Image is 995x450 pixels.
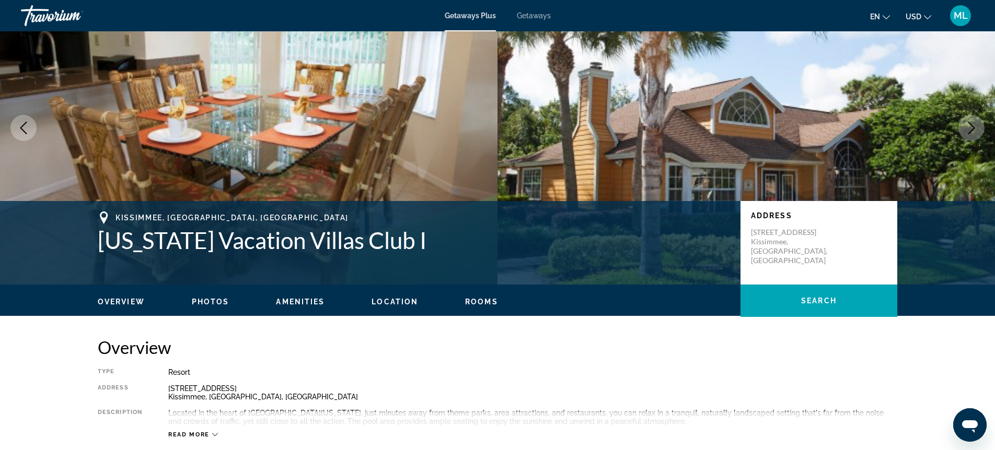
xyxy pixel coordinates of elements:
[10,115,37,141] button: Previous image
[445,11,496,20] a: Getaways Plus
[168,368,897,376] div: Resort
[168,431,210,438] span: Read more
[870,9,890,24] button: Change language
[372,298,418,306] span: Location
[98,384,142,401] div: Address
[958,115,985,141] button: Next image
[115,214,349,222] span: Kissimmee, [GEOGRAPHIC_DATA], [GEOGRAPHIC_DATA]
[276,298,325,306] span: Amenities
[98,298,145,306] span: Overview
[168,384,897,401] div: [STREET_ADDRESS] Kissimmee, [GEOGRAPHIC_DATA], [GEOGRAPHIC_DATA]
[801,297,837,305] span: Search
[21,2,125,29] a: Travorium
[168,431,218,439] button: Read more
[168,409,897,425] div: Located in the heart of [GEOGRAPHIC_DATA][US_STATE], just minutes away from theme parks, area att...
[98,227,730,254] h1: [US_STATE] Vacation Villas Club I
[947,5,974,27] button: User Menu
[906,13,921,21] span: USD
[276,297,325,306] button: Amenities
[98,337,897,358] h2: Overview
[751,211,887,220] p: Address
[192,297,229,306] button: Photos
[751,228,835,265] p: [STREET_ADDRESS] Kissimmee, [GEOGRAPHIC_DATA], [GEOGRAPHIC_DATA]
[372,297,418,306] button: Location
[954,10,968,21] span: ML
[98,409,142,425] div: Description
[953,408,987,442] iframe: Button to launch messaging window
[192,298,229,306] span: Photos
[517,11,551,20] a: Getaways
[465,298,498,306] span: Rooms
[465,297,498,306] button: Rooms
[870,13,880,21] span: en
[98,297,145,306] button: Overview
[98,368,142,376] div: Type
[906,9,931,24] button: Change currency
[741,285,897,317] button: Search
